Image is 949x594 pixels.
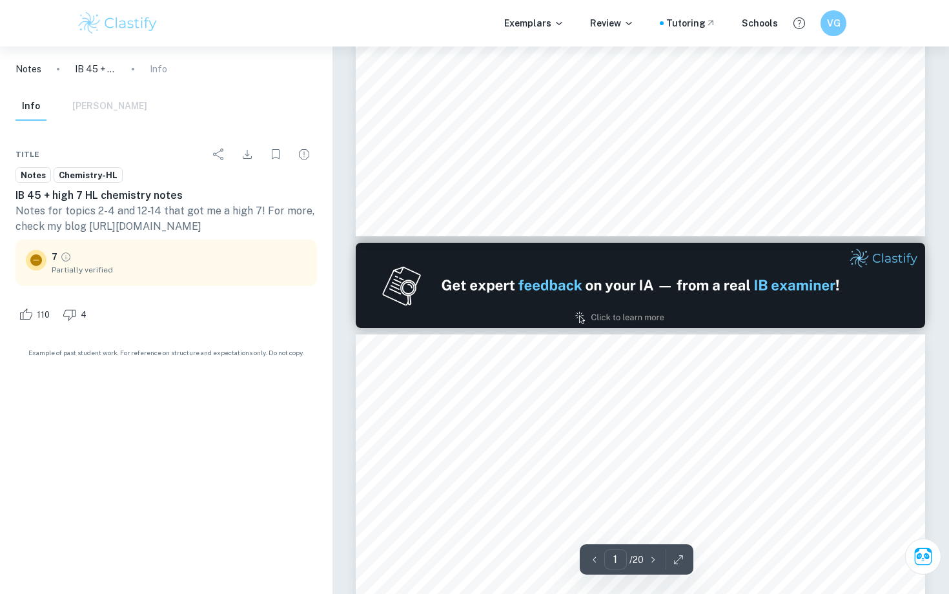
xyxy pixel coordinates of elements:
h6: VG [826,16,841,30]
button: Help and Feedback [788,12,810,34]
p: / 20 [629,553,644,567]
div: Bookmark [263,141,289,167]
h6: IB 45 + high 7 HL chemistry notes [15,188,317,203]
img: Clastify logo [77,10,159,36]
span: Title [15,148,39,160]
p: IB 45 + high 7 HL chemistry notes [75,62,116,76]
span: 110 [30,309,57,322]
a: Tutoring [666,16,716,30]
a: Chemistry-HL [54,167,123,183]
button: Ask Clai [905,538,941,575]
div: Report issue [291,141,317,167]
div: Like [15,304,57,325]
span: 4 [74,309,94,322]
p: Exemplars [504,16,564,30]
button: VG [821,10,846,36]
img: Ad [356,243,925,328]
a: Grade partially verified [60,251,72,263]
div: Dislike [59,304,94,325]
p: 7 [52,250,57,264]
div: Share [206,141,232,167]
span: Notes [16,169,50,182]
a: Notes [15,62,41,76]
span: Chemistry-HL [54,169,122,182]
a: Schools [742,16,778,30]
div: Download [234,141,260,167]
p: Review [590,16,634,30]
p: Info [150,62,167,76]
span: Example of past student work. For reference on structure and expectations only. Do not copy. [15,348,317,358]
a: Notes [15,167,51,183]
button: Info [15,92,46,121]
p: Notes for topics 2-4 and 12-14 that got me a high 7! For more, check my blog [URL][DOMAIN_NAME] [15,203,317,234]
span: Partially verified [52,264,307,276]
